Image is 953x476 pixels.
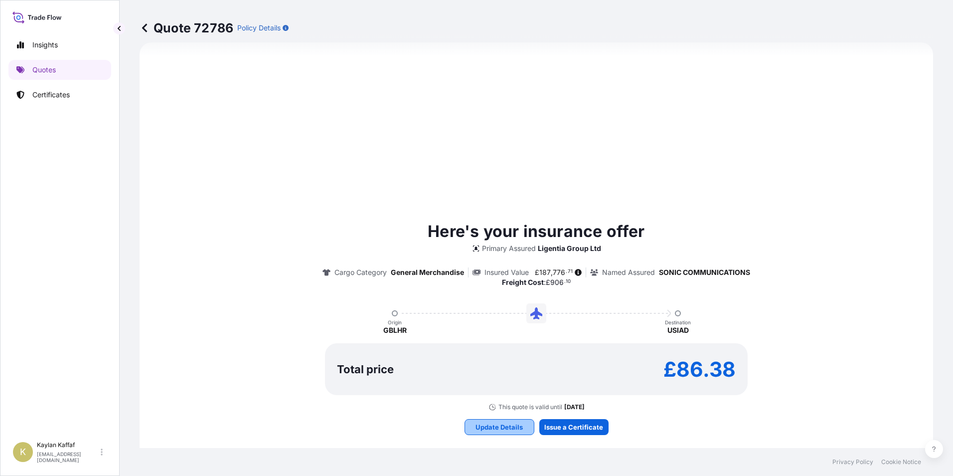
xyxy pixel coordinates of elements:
p: Kaylan Kaffaf [37,441,99,449]
a: Insights [8,35,111,55]
span: . [564,280,566,283]
b: Freight Cost [502,278,544,286]
p: : [502,277,571,287]
a: Quotes [8,60,111,80]
p: Cargo Category [334,267,387,277]
span: 187 [539,269,551,276]
p: Insured Value [484,267,529,277]
a: Certificates [8,85,111,105]
span: 776 [553,269,565,276]
p: Destination [665,319,691,325]
a: Cookie Notice [881,458,921,466]
p: GBLHR [383,325,407,335]
p: This quote is valid until [498,403,562,411]
p: Total price [337,364,394,374]
a: Privacy Policy [832,458,873,466]
p: Primary Assured [482,243,536,253]
p: [DATE] [564,403,585,411]
button: Update Details [465,419,534,435]
span: K [20,447,26,457]
p: USIAD [667,325,689,335]
p: Policy Details [237,23,281,33]
span: . [566,270,567,273]
p: Quote 72786 [140,20,233,36]
p: Quotes [32,65,56,75]
span: , [551,269,553,276]
span: £ [546,279,550,286]
span: 10 [566,280,571,283]
button: Issue a Certificate [539,419,609,435]
p: Issue a Certificate [544,422,603,432]
p: Certificates [32,90,70,100]
p: Insights [32,40,58,50]
span: 71 [568,270,573,273]
p: SONIC COMMUNICATIONS [659,267,750,277]
span: £ [535,269,539,276]
p: General Merchandise [391,267,464,277]
span: 906 [550,279,564,286]
p: Named Assured [602,267,655,277]
p: Origin [388,319,402,325]
p: Ligentia Group Ltd [538,243,601,253]
p: Update Details [476,422,523,432]
p: Here's your insurance offer [428,220,644,243]
p: £86.38 [663,361,736,377]
p: [EMAIL_ADDRESS][DOMAIN_NAME] [37,451,99,463]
